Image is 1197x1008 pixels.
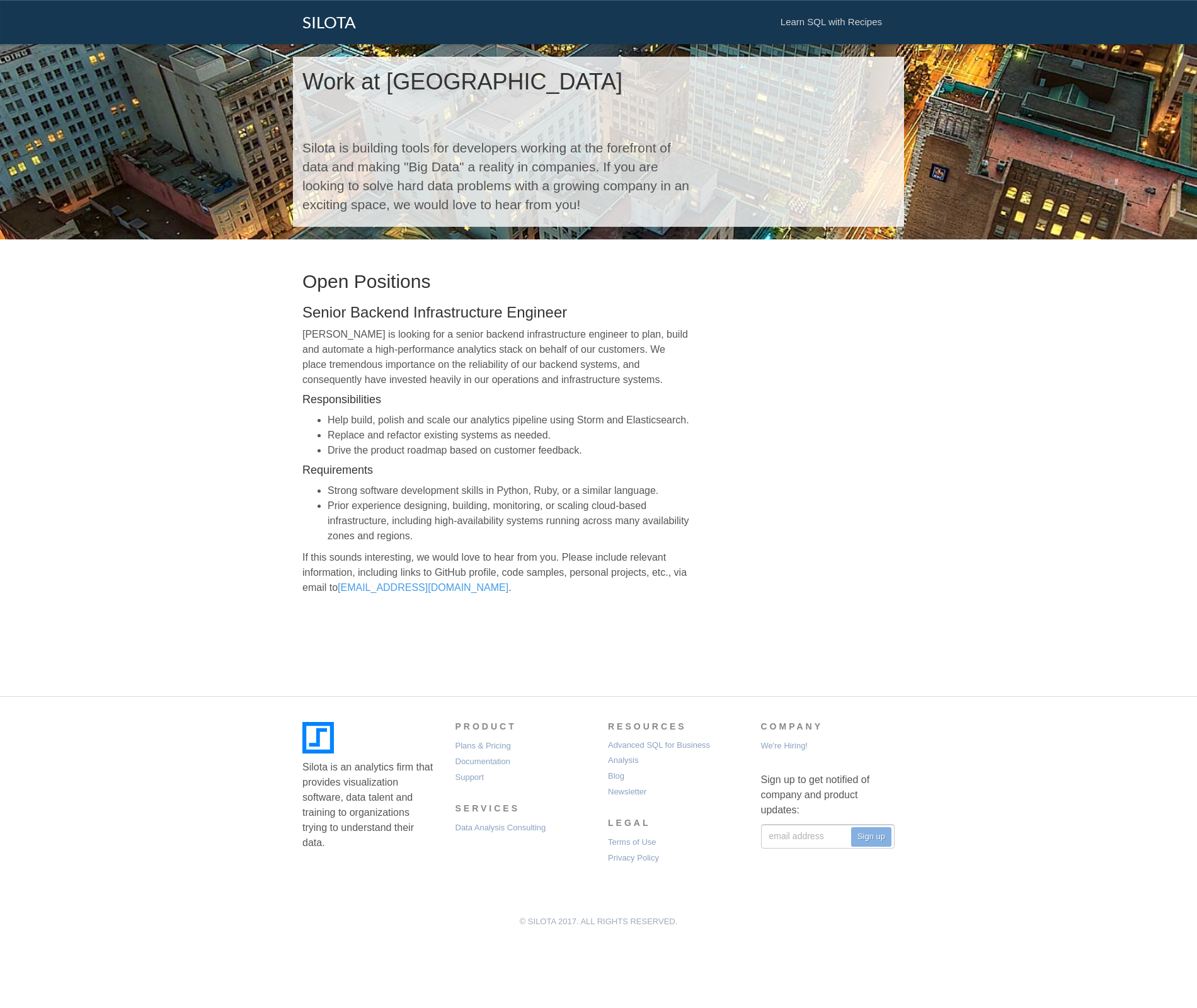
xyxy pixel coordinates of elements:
[455,770,484,785] a: Support
[328,443,691,458] li: Drive the product roadmap based on customer feedback.
[455,754,510,769] a: Documentation
[328,483,691,498] li: Strong software development skills in Python, Ruby, or a similar language.
[761,722,895,731] h3: Company
[302,464,691,477] h4: Requirements
[608,818,742,828] h3: Legal
[608,738,742,768] a: Advanced SQL for Business Analysis
[302,69,895,94] h1: Work at [GEOGRAPHIC_DATA]
[455,804,590,813] h3: Services
[328,428,691,443] li: Replace and refactor existing systems as needed.
[608,722,742,731] h3: Resources
[851,827,891,847] input: Sign up
[302,327,691,387] p: [PERSON_NAME] is looking for a senior backend infrastructure engineer to plan, build and automate...
[608,835,656,850] a: Terms of Use
[608,769,624,784] a: Blog
[293,903,904,928] div: © SILOTA 2017. ALL RIGHTS RESERVED.
[328,498,691,544] li: Prior experience designing, building, monitoring, or scaling cloud-based infrastructure, includin...
[455,722,590,731] h3: Product
[608,850,659,866] a: Privacy Policy
[302,139,691,214] p: Silota is building tools for developers working at the forefront of data and making "Big Data" a ...
[302,760,437,850] p: Silota is an analytics firm that provides visualization software, data talent and training to org...
[302,722,334,753] img: silota-logo.svg
[608,784,646,799] a: Newsletter
[302,271,691,292] h2: Open Positions
[761,738,808,753] a: We're Hiring!
[338,582,508,593] a: [EMAIL_ADDRESS][DOMAIN_NAME]
[302,304,691,321] h3: Senior Backend Infrastructure Engineer
[302,550,691,595] p: If this sounds interesting, we would love to hear from you. Please include relevant information, ...
[761,824,895,849] input: email address
[455,738,511,753] a: Plans & Pricing
[328,413,691,428] li: Help build, polish and scale our analytics pipeline using Storm and Elasticsearch.
[455,820,546,835] a: Data Analysis Consulting
[302,394,691,406] h4: Responsibilities
[761,772,895,818] p: Sign up to get notified of company and product updates:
